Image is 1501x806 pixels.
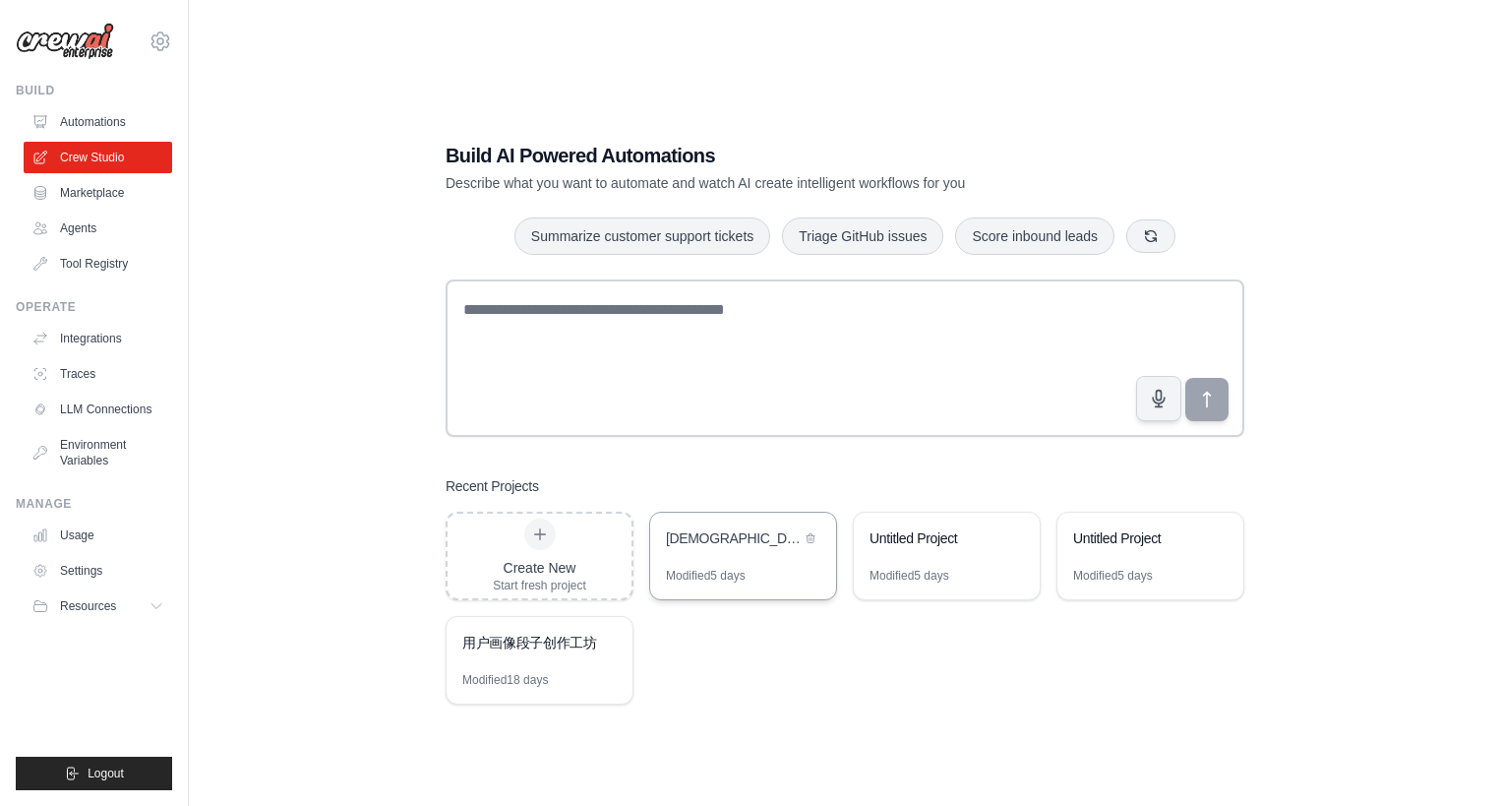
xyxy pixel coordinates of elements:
[16,299,172,315] div: Operate
[870,568,949,584] div: Modified 5 days
[870,528,1004,548] div: Untitled Project
[24,106,172,138] a: Automations
[462,672,548,688] div: Modified 18 days
[24,590,172,622] button: Resources
[666,568,746,584] div: Modified 5 days
[493,578,586,593] div: Start fresh project
[514,217,770,255] button: Summarize customer support tickets
[16,757,172,790] button: Logout
[446,476,539,496] h3: Recent Projects
[60,598,116,614] span: Resources
[24,429,172,476] a: Environment Variables
[446,142,1107,169] h1: Build AI Powered Automations
[446,173,1107,193] p: Describe what you want to automate and watch AI create intelligent workflows for you
[1073,528,1208,548] div: Untitled Project
[24,177,172,209] a: Marketplace
[24,142,172,173] a: Crew Studio
[88,766,124,781] span: Logout
[24,555,172,587] a: Settings
[24,358,172,390] a: Traces
[782,217,943,255] button: Triage GitHub issues
[24,323,172,354] a: Integrations
[16,496,172,512] div: Manage
[801,528,820,548] button: Delete project
[16,23,114,60] img: Logo
[24,213,172,244] a: Agents
[1403,712,1501,806] iframe: Chat Widget
[24,520,172,551] a: Usage
[666,528,801,548] div: [DEMOGRAPHIC_DATA] Joke Generator
[24,248,172,279] a: Tool Registry
[493,558,586,578] div: Create New
[16,83,172,98] div: Build
[1073,568,1153,584] div: Modified 5 days
[462,633,597,652] div: 用户画像段子创作工坊
[24,394,172,425] a: LLM Connections
[1136,376,1181,421] button: Click to speak your automation idea
[955,217,1114,255] button: Score inbound leads
[1126,219,1175,253] button: Get new suggestions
